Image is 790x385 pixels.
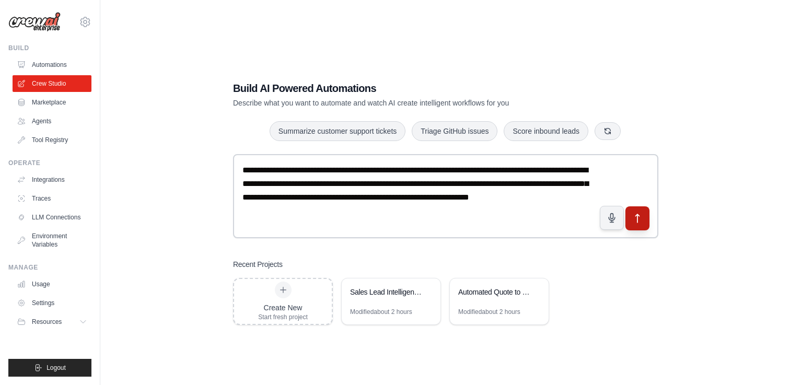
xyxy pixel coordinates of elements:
[8,12,61,32] img: Logo
[258,313,308,321] div: Start fresh project
[13,75,91,92] a: Crew Studio
[13,276,91,293] a: Usage
[13,295,91,311] a: Settings
[8,44,91,52] div: Build
[13,190,91,207] a: Traces
[32,318,62,326] span: Resources
[13,113,91,130] a: Agents
[458,308,520,316] div: Modified about 2 hours
[258,302,308,313] div: Create New
[13,171,91,188] a: Integrations
[738,335,790,385] iframe: Chat Widget
[412,121,497,141] button: Triage GitHub issues
[233,259,283,270] h3: Recent Projects
[13,94,91,111] a: Marketplace
[13,209,91,226] a: LLM Connections
[350,287,422,297] div: Sales Lead Intelligence & Routing System
[13,56,91,73] a: Automations
[270,121,405,141] button: Summarize customer support tickets
[8,359,91,377] button: Logout
[13,228,91,253] a: Environment Variables
[458,287,530,297] div: Automated Quote to ERP System
[8,159,91,167] div: Operate
[595,122,621,140] button: Get new suggestions
[233,81,584,96] h1: Build AI Powered Automations
[47,364,66,372] span: Logout
[8,263,91,272] div: Manage
[13,313,91,330] button: Resources
[600,206,624,230] button: Click to speak your automation idea
[504,121,588,141] button: Score inbound leads
[13,132,91,148] a: Tool Registry
[350,308,412,316] div: Modified about 2 hours
[233,98,584,108] p: Describe what you want to automate and watch AI create intelligent workflows for you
